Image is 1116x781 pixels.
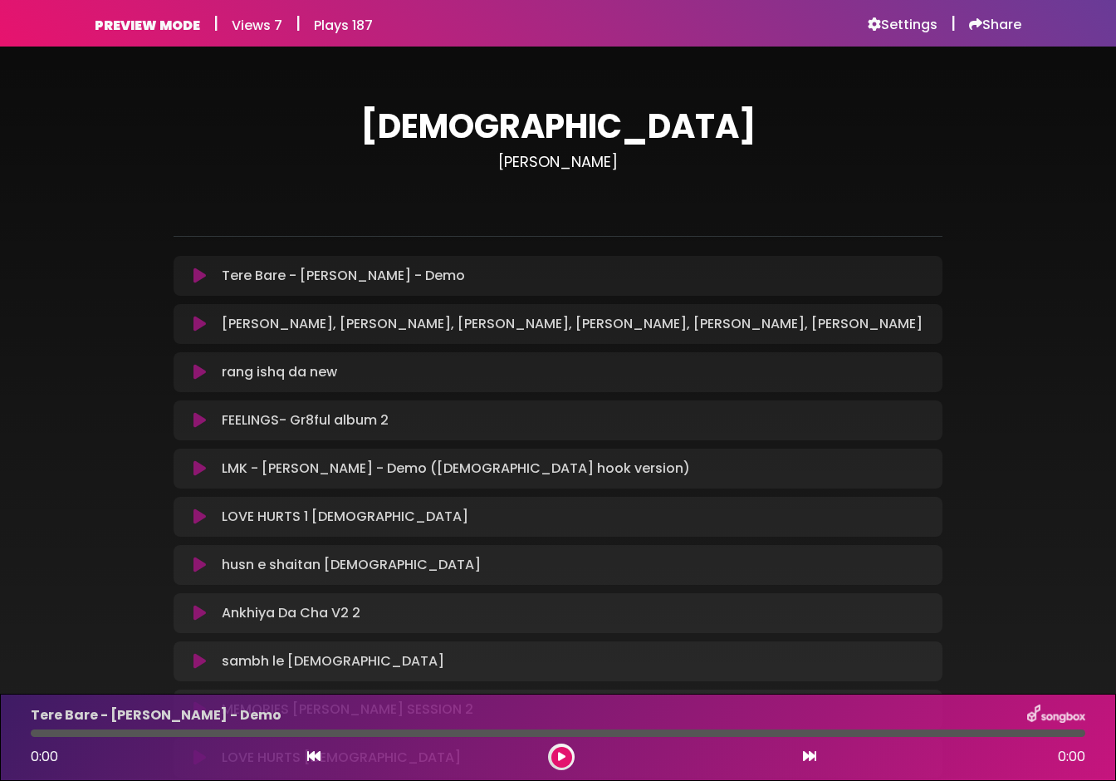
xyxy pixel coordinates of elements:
h5: | [951,13,956,33]
p: FEELINGS- Gr8ful album 2 [222,410,389,430]
p: sambh le [DEMOGRAPHIC_DATA] [222,651,444,671]
h1: [DEMOGRAPHIC_DATA] [174,106,942,146]
p: Ankhiya Da Cha V2 2 [222,603,360,623]
p: Tere Bare - [PERSON_NAME] - Demo [222,266,465,286]
h6: PREVIEW MODE [95,17,200,33]
span: 0:00 [31,747,58,766]
p: LOVE HURTS 1 [DEMOGRAPHIC_DATA] [222,507,468,527]
h6: Plays 187 [314,17,373,33]
span: 0:00 [1058,747,1085,767]
a: Share [969,17,1021,33]
p: [PERSON_NAME], [PERSON_NAME], [PERSON_NAME], [PERSON_NAME], [PERSON_NAME], [PERSON_NAME] [222,314,923,334]
p: husn e shaitan [DEMOGRAPHIC_DATA] [222,555,481,575]
h5: | [213,13,218,33]
p: LMK - [PERSON_NAME] - Demo ([DEMOGRAPHIC_DATA] hook version) [222,459,690,479]
p: Tere Bare - [PERSON_NAME] - Demo [31,705,281,725]
h3: [PERSON_NAME] [174,153,942,171]
img: songbox-logo-white.png [1027,705,1085,726]
h6: Views 7 [232,17,282,33]
h5: | [296,13,301,33]
p: rang ishq da new [222,362,337,382]
a: Settings [868,17,937,33]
